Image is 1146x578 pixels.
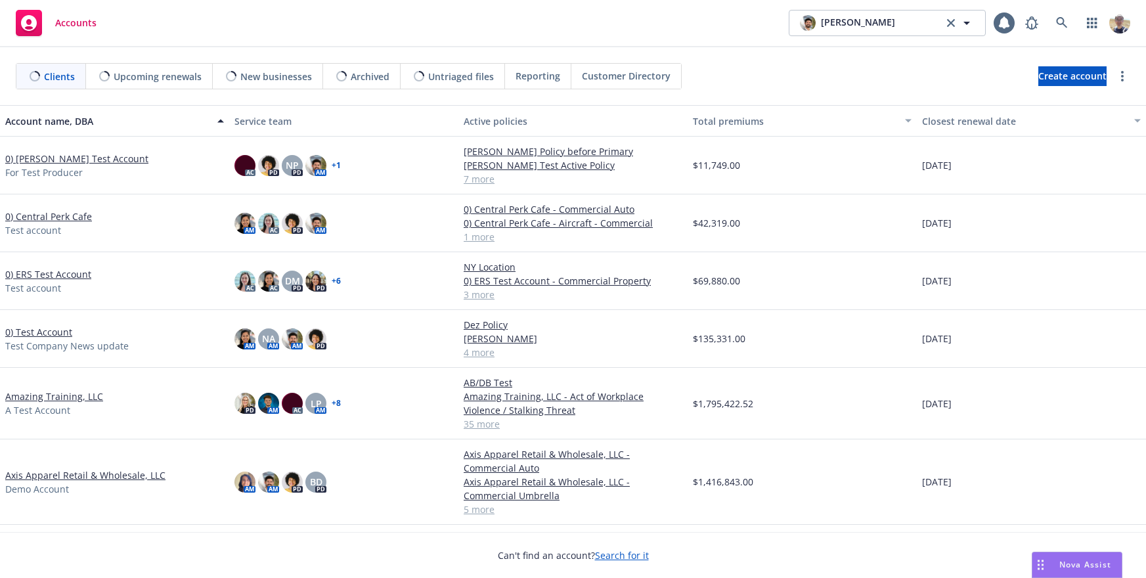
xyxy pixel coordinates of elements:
[922,397,952,411] span: [DATE]
[5,267,91,281] a: 0) ERS Test Account
[258,472,279,493] img: photo
[258,393,279,414] img: photo
[458,105,688,137] button: Active policies
[234,155,255,176] img: photo
[5,210,92,223] a: 0) Central Perk Cafe
[464,172,682,186] a: 7 more
[5,152,148,166] a: 0) [PERSON_NAME] Test Account
[693,397,753,411] span: $1,795,422.52
[464,389,682,417] a: Amazing Training, LLC - Act of Workplace Violence / Stalking Threat
[305,155,326,176] img: photo
[234,472,255,493] img: photo
[922,274,952,288] span: [DATE]
[234,213,255,234] img: photo
[595,549,649,562] a: Search for it
[282,393,303,414] img: photo
[114,70,202,83] span: Upcoming renewals
[688,105,917,137] button: Total premiums
[229,105,458,137] button: Service team
[693,216,740,230] span: $42,319.00
[464,260,682,274] a: NY Location
[943,15,959,31] a: clear selection
[922,216,952,230] span: [DATE]
[464,318,682,332] a: Dez Policy
[5,403,70,417] span: A Test Account
[1038,66,1107,86] a: Create account
[234,271,255,292] img: photo
[922,475,952,489] span: [DATE]
[498,548,649,562] span: Can't find an account?
[693,114,897,128] div: Total premiums
[55,18,97,28] span: Accounts
[464,230,682,244] a: 1 more
[464,288,682,301] a: 3 more
[922,332,952,345] span: [DATE]
[5,281,61,295] span: Test account
[464,475,682,502] a: Axis Apparel Retail & Wholesale, LLC - Commercial Umbrella
[305,271,326,292] img: photo
[240,70,312,83] span: New businesses
[286,158,299,172] span: NP
[262,332,275,345] span: NA
[11,5,102,41] a: Accounts
[464,158,682,172] a: [PERSON_NAME] Test Active Policy
[285,274,300,288] span: DM
[1109,12,1130,33] img: photo
[464,216,682,230] a: 0) Central Perk Cafe - Aircraft - Commercial
[258,155,279,176] img: photo
[1114,68,1130,84] a: more
[1059,559,1111,570] span: Nova Assist
[516,69,560,83] span: Reporting
[693,158,740,172] span: $11,749.00
[464,332,682,345] a: [PERSON_NAME]
[922,158,952,172] span: [DATE]
[305,328,326,349] img: photo
[44,70,75,83] span: Clients
[332,399,341,407] a: + 8
[5,223,61,237] span: Test account
[5,389,103,403] a: Amazing Training, LLC
[428,70,494,83] span: Untriaged files
[789,10,986,36] button: photo[PERSON_NAME]clear selection
[5,114,209,128] div: Account name, DBA
[1032,552,1122,578] button: Nova Assist
[234,328,255,349] img: photo
[1038,64,1107,89] span: Create account
[282,328,303,349] img: photo
[5,166,83,179] span: For Test Producer
[464,114,682,128] div: Active policies
[464,144,682,158] a: [PERSON_NAME] Policy before Primary
[464,376,682,389] a: AB/DB Test
[332,162,341,169] a: + 1
[800,15,816,31] img: photo
[1019,10,1045,36] a: Report a Bug
[332,277,341,285] a: + 6
[464,447,682,475] a: Axis Apparel Retail & Wholesale, LLC - Commercial Auto
[305,213,326,234] img: photo
[5,339,129,353] span: Test Company News update
[282,472,303,493] img: photo
[464,345,682,359] a: 4 more
[582,69,671,83] span: Customer Directory
[1032,552,1049,577] div: Drag to move
[351,70,389,83] span: Archived
[693,332,745,345] span: $135,331.00
[310,475,322,489] span: BD
[922,114,1126,128] div: Closest renewal date
[464,274,682,288] a: 0) ERS Test Account - Commercial Property
[821,15,895,31] span: [PERSON_NAME]
[5,482,69,496] span: Demo Account
[282,213,303,234] img: photo
[311,397,322,411] span: LP
[464,417,682,431] a: 35 more
[234,114,453,128] div: Service team
[1049,10,1075,36] a: Search
[464,502,682,516] a: 5 more
[1079,10,1105,36] a: Switch app
[464,202,682,216] a: 0) Central Perk Cafe - Commercial Auto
